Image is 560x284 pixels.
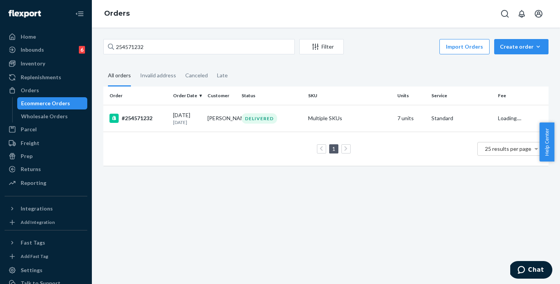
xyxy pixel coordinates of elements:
[5,177,87,189] a: Reporting
[531,6,546,21] button: Open account menu
[109,114,167,123] div: #254571232
[431,114,492,122] p: Standard
[331,145,337,152] a: Page 1 is your current page
[21,33,36,41] div: Home
[21,253,48,260] div: Add Fast Tag
[494,39,549,54] button: Create order
[5,252,87,261] a: Add Fast Tag
[21,139,39,147] div: Freight
[5,71,87,83] a: Replenishments
[5,264,87,276] a: Settings
[5,31,87,43] a: Home
[17,110,88,122] a: Wholesale Orders
[21,113,68,120] div: Wholesale Orders
[5,84,87,96] a: Orders
[72,6,87,21] button: Close Navigation
[500,43,543,51] div: Create order
[5,123,87,135] a: Parcel
[21,60,45,67] div: Inventory
[21,126,37,133] div: Parcel
[103,39,295,54] input: Search orders
[21,100,70,107] div: Ecommerce Orders
[539,122,554,162] button: Help Center
[514,6,529,21] button: Open notifications
[21,87,39,94] div: Orders
[8,10,41,18] img: Flexport logo
[299,39,344,54] button: Filter
[439,39,490,54] button: Import Orders
[21,165,41,173] div: Returns
[21,46,44,54] div: Inbounds
[21,73,61,81] div: Replenishments
[21,219,55,225] div: Add Integration
[485,145,531,152] span: 25 results per page
[17,97,88,109] a: Ecommerce Orders
[21,205,53,212] div: Integrations
[207,92,235,99] div: Customer
[394,87,428,105] th: Units
[5,202,87,215] button: Integrations
[497,6,513,21] button: Open Search Box
[495,87,549,105] th: Fee
[5,218,87,227] a: Add Integration
[21,266,42,274] div: Settings
[5,163,87,175] a: Returns
[173,111,201,126] div: [DATE]
[5,57,87,70] a: Inventory
[104,9,130,18] a: Orders
[21,152,33,160] div: Prep
[5,237,87,249] button: Fast Tags
[5,137,87,149] a: Freight
[305,87,394,105] th: SKU
[79,46,85,54] div: 6
[108,65,131,87] div: All orders
[5,150,87,162] a: Prep
[140,65,176,85] div: Invalid address
[170,87,204,105] th: Order Date
[305,105,394,132] td: Multiple SKUs
[217,65,228,85] div: Late
[300,43,343,51] div: Filter
[394,105,428,132] td: 7 units
[5,44,87,56] a: Inbounds6
[242,113,277,124] div: DELIVERED
[21,179,46,187] div: Reporting
[173,119,201,126] p: [DATE]
[510,261,552,280] iframe: Opens a widget where you can chat to one of our agents
[98,3,136,25] ol: breadcrumbs
[428,87,495,105] th: Service
[21,239,45,246] div: Fast Tags
[103,87,170,105] th: Order
[495,105,549,132] td: Loading....
[238,87,305,105] th: Status
[185,65,208,85] div: Canceled
[204,105,238,132] td: [PERSON_NAME]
